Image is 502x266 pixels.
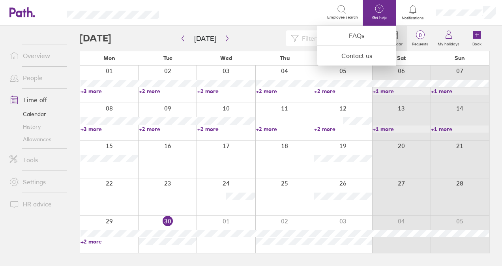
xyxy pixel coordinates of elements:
a: FAQs [317,26,396,46]
a: Contact us [317,46,396,66]
span: Employee search [327,15,358,20]
span: Notifications [400,16,426,21]
a: Notifications [400,4,426,21]
div: Search [180,8,200,15]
